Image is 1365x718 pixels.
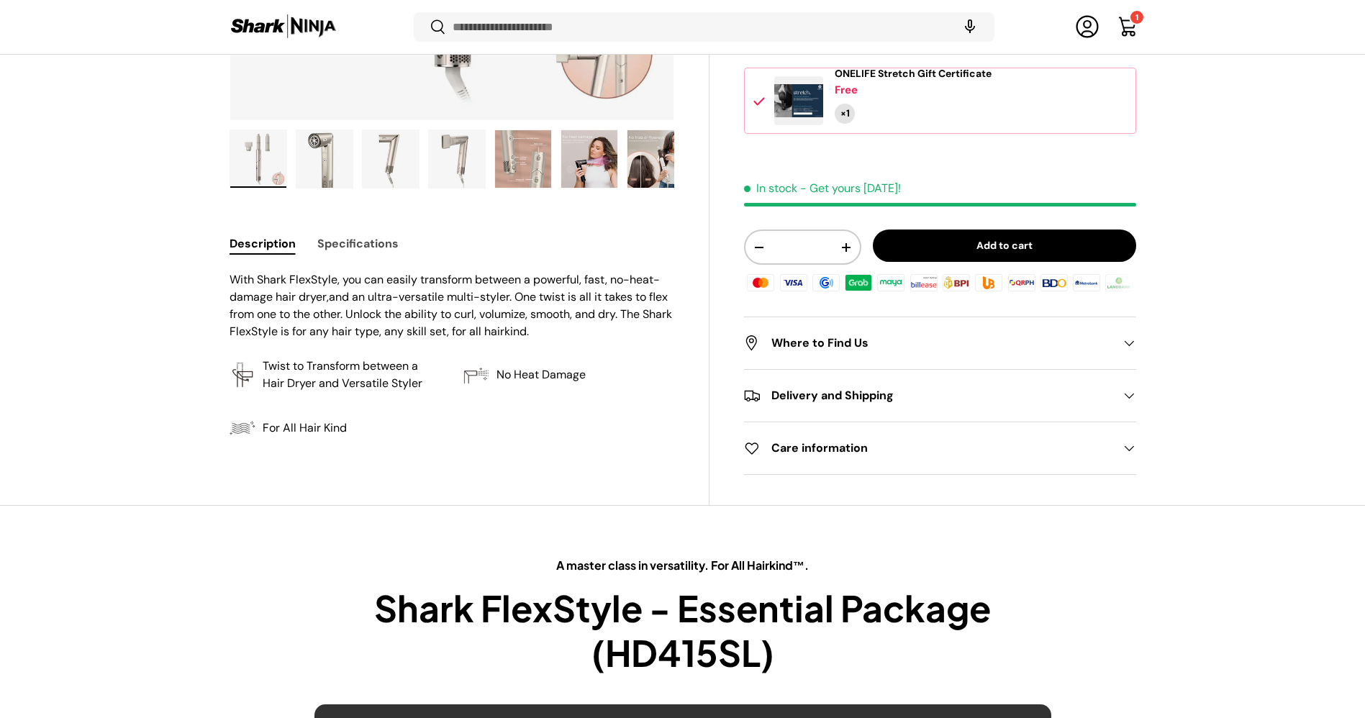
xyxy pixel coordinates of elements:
[744,440,1112,458] h2: Care information
[908,272,940,294] img: billease
[843,272,874,294] img: grabpay
[947,12,993,43] speech-search-button: Search by voice
[835,83,858,99] div: Free
[627,130,684,188] img: shark-flexstyle-esential-package-no-frizz-or-flyaways-infographic-view-sharkninja-philippines
[873,230,1136,263] button: Add to cart
[940,272,972,294] img: bpi
[1038,272,1070,294] img: bdo
[230,130,286,188] img: shark-flexstyle-esential-package-what's-in-the-box-full-view-sharkninja-philippines
[777,272,809,294] img: visa
[230,13,337,41] img: Shark Ninja Philippines
[744,181,797,196] span: In stock
[745,272,776,294] img: master
[973,272,1005,294] img: ubp
[744,388,1112,405] h2: Delivery and Shipping
[810,272,842,294] img: gcash
[230,271,675,340] p: With Shark FlexStyle, you can easily transform between a powerful, fast, no-heat-damage hair drye...
[1071,272,1102,294] img: metrobank
[835,104,855,124] div: Quantity
[744,423,1135,475] summary: Care information
[314,586,1051,675] h2: Shark FlexStyle - Essential Package (HD415SL)
[744,371,1135,422] summary: Delivery and Shipping
[429,130,485,188] img: shark-flexstyle-esential-package-air-drying-with-styling-concentrator-unit-left-side-view-sharkni...
[835,68,992,81] a: ONELIFE Stretch Gift Certificate
[314,557,1051,574] p: A master class in versatility. For All Hairkind™.
[296,130,353,188] img: shark-flexstyle-esential-package-air-drying-unit-full-view-sharkninja-philippines
[363,130,419,188] img: Shark FlexStyle - Essential Package (HD415SL)
[317,227,399,260] button: Specifications
[496,366,586,383] p: No Heat Damage
[1005,272,1037,294] img: qrph
[495,130,551,188] img: shark-flexstyle-esential-package-air-dyring-unit-functions-infographic-full-view-sharkninja-phili...
[744,318,1135,370] summary: Where to Find Us
[263,358,440,392] p: Twist to Transform between a Hair Dryer and Versatile Styler
[230,227,296,260] button: Description
[744,335,1112,353] h2: Where to Find Us
[263,419,347,437] p: For All Hair Kind
[1135,13,1138,23] span: 1
[800,181,901,196] p: - Get yours [DATE]!
[561,130,617,188] img: shark-flexstyle-esential-package-ho-heat-damage-infographic-full-view-sharkninja-philippines
[875,272,907,294] img: maya
[1103,272,1135,294] img: landbank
